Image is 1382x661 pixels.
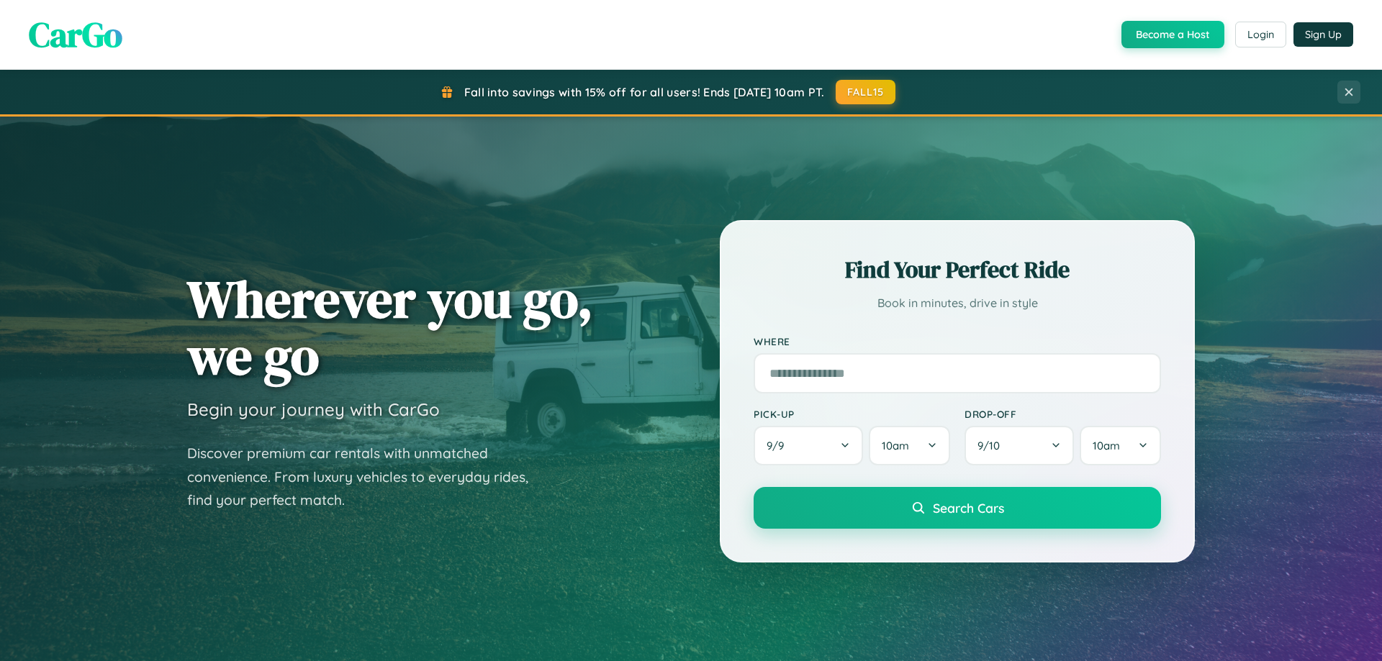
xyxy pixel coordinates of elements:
[1293,22,1353,47] button: Sign Up
[754,408,950,420] label: Pick-up
[187,398,440,420] h3: Begin your journey with CarGo
[29,11,122,58] span: CarGo
[1121,21,1224,48] button: Become a Host
[869,426,950,465] button: 10am
[882,439,909,452] span: 10am
[187,270,593,384] h1: Wherever you go, we go
[1080,426,1161,465] button: 10am
[767,439,791,452] span: 9 / 9
[464,85,825,99] span: Fall into savings with 15% off for all users! Ends [DATE] 10am PT.
[933,500,1004,516] span: Search Cars
[1235,22,1286,47] button: Login
[836,80,896,104] button: FALL15
[965,426,1074,465] button: 9/10
[1093,439,1120,452] span: 10am
[965,408,1161,420] label: Drop-off
[754,426,863,465] button: 9/9
[977,439,1007,452] span: 9 / 10
[754,335,1161,347] label: Where
[187,442,547,512] p: Discover premium car rentals with unmatched convenience. From luxury vehicles to everyday rides, ...
[754,487,1161,529] button: Search Cars
[754,254,1161,286] h2: Find Your Perfect Ride
[754,293,1161,314] p: Book in minutes, drive in style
